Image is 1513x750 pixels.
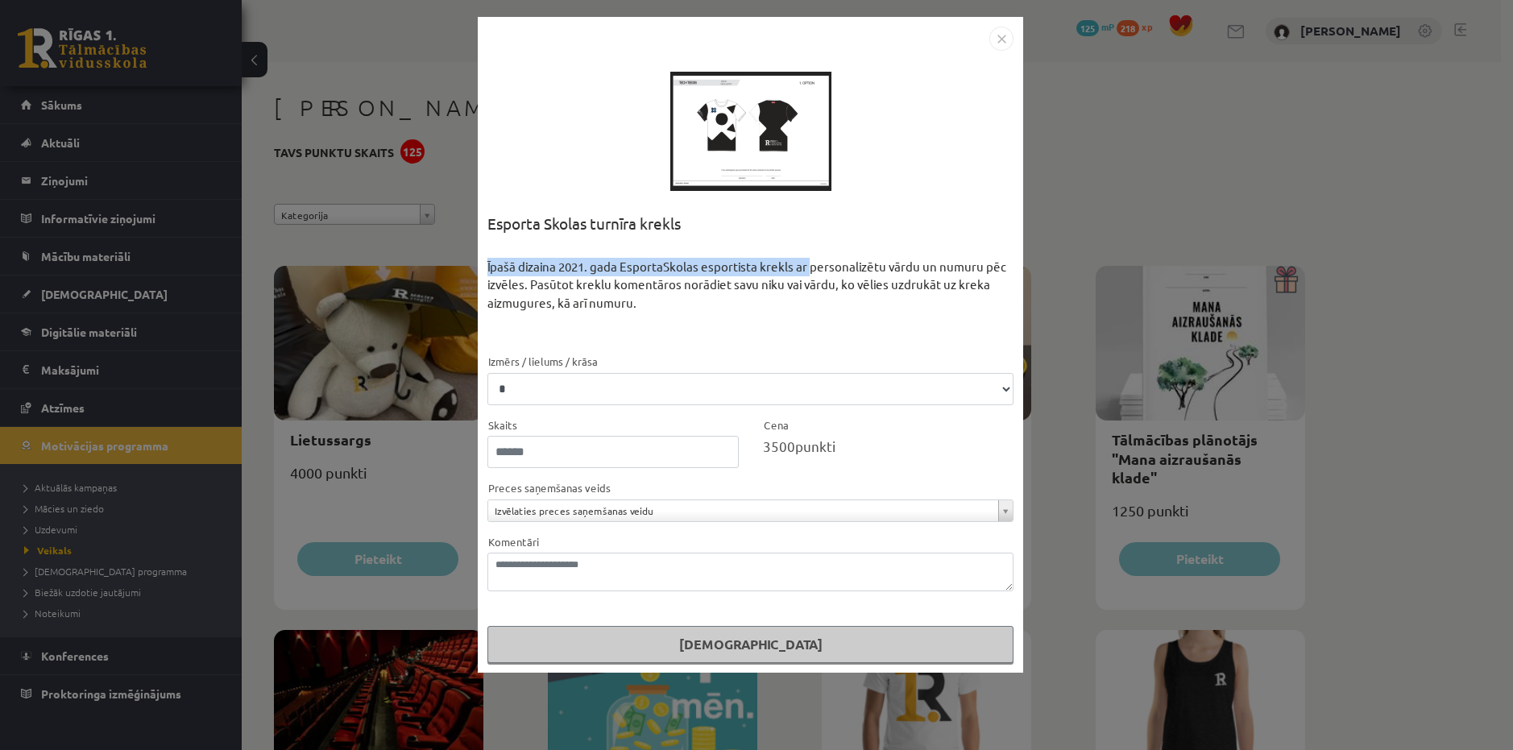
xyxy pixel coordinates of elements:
[487,212,1014,258] div: Esporta Skolas turnīra krekls
[763,437,795,454] span: 3500
[487,417,517,433] label: Skaits
[487,354,598,370] label: Izmērs / lielums / krāsa
[487,480,611,496] label: Preces saņemšanas veids
[495,500,992,521] span: Izvēlaties preces saņemšanas veidu
[763,417,789,433] label: Cena
[487,626,1014,663] button: [DEMOGRAPHIC_DATA]
[487,258,1014,353] div: Īpašā dizaina 2021. gada EsportaSkolas esportista krekls ar personalizētu vārdu un numuru pēc izv...
[989,29,1014,44] a: Close
[989,27,1014,51] img: motivation-modal-close-c4c6120e38224f4335eb81b515c8231475e344d61debffcd306e703161bf1fac.png
[487,534,539,550] label: Komentāri
[763,436,1014,457] div: punkti
[488,500,1013,521] a: Izvēlaties preces saņemšanas veidu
